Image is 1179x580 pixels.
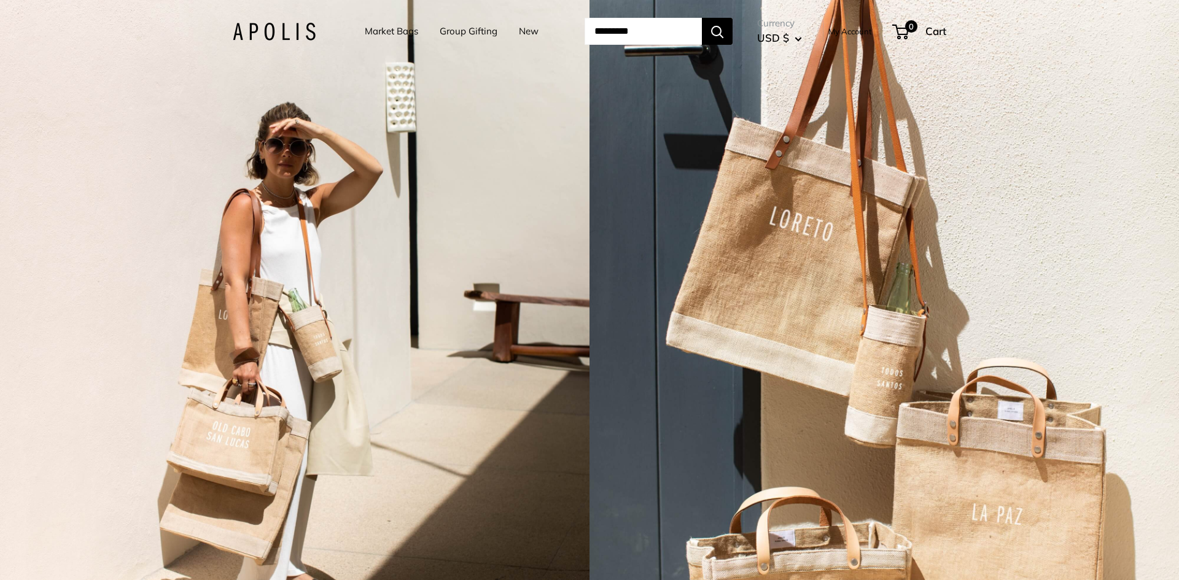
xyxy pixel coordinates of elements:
[893,21,946,41] a: 0 Cart
[757,28,802,48] button: USD $
[757,15,802,32] span: Currency
[365,23,418,40] a: Market Bags
[702,18,733,45] button: Search
[925,25,946,37] span: Cart
[757,31,789,44] span: USD $
[828,24,872,39] a: My Account
[440,23,497,40] a: Group Gifting
[233,23,316,41] img: Apolis
[905,20,917,33] span: 0
[519,23,539,40] a: New
[585,18,702,45] input: Search...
